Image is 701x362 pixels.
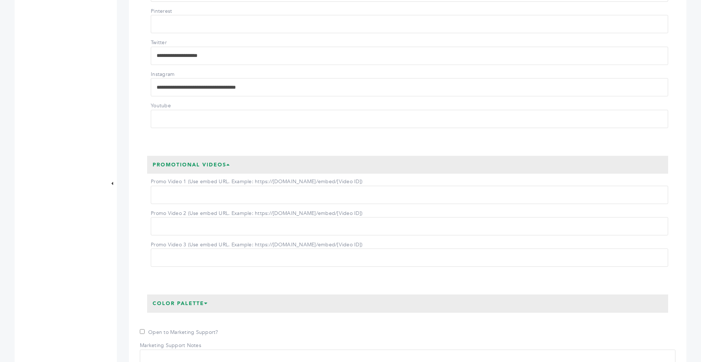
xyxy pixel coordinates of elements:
label: Promo Video 2 (Use embed URL. Example: https://[DOMAIN_NAME]/embed/[Video ID]) [151,210,363,217]
input: Open to Marketing Support? [140,329,145,334]
label: Open to Marketing Support? [140,329,218,336]
label: Pinterest [151,8,202,15]
h3: Color Palette [147,294,214,313]
label: Marketing Support Notes [140,342,201,349]
label: Youtube [151,102,202,109]
h3: Promotional Videos [147,156,236,174]
label: Promo Video 1 (Use embed URL. Example: https://[DOMAIN_NAME]/embed/[Video ID]) [151,178,363,185]
label: Promo Video 3 (Use embed URL. Example: https://[DOMAIN_NAME]/embed/[Video ID]) [151,241,363,249]
label: Twitter [151,39,202,46]
label: Instagram [151,71,202,78]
